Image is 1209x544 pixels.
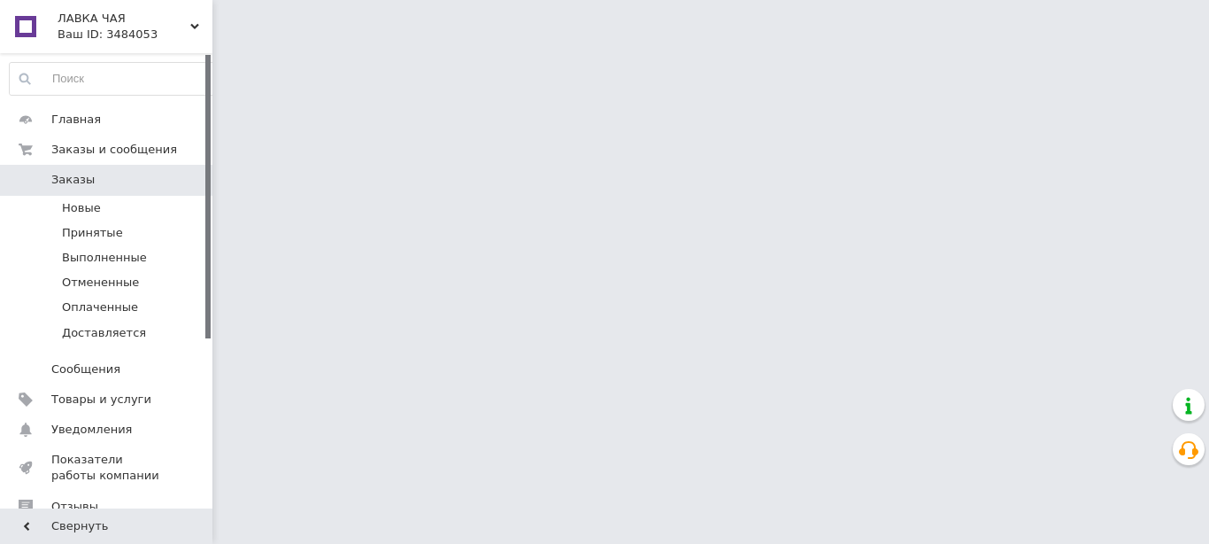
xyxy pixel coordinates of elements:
span: Новые [62,200,101,216]
span: Показатели работы компании [51,452,164,484]
span: Заказы и сообщения [51,142,177,158]
span: Доставляется [62,325,146,341]
span: Принятые [62,225,123,241]
span: Товары и услуги [51,392,151,408]
span: Отзывы [51,499,98,515]
input: Поиск [10,63,218,95]
span: Главная [51,112,101,128]
span: Отмененные [62,275,139,291]
span: Заказы [51,172,95,188]
span: ЛАВКА ЧАЯ [58,11,190,27]
span: Выполненные [62,250,147,266]
div: Ваш ID: 3484053 [58,27,212,43]
span: Сообщения [51,361,120,377]
span: Уведомления [51,422,132,438]
span: Оплаченные [62,299,138,315]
